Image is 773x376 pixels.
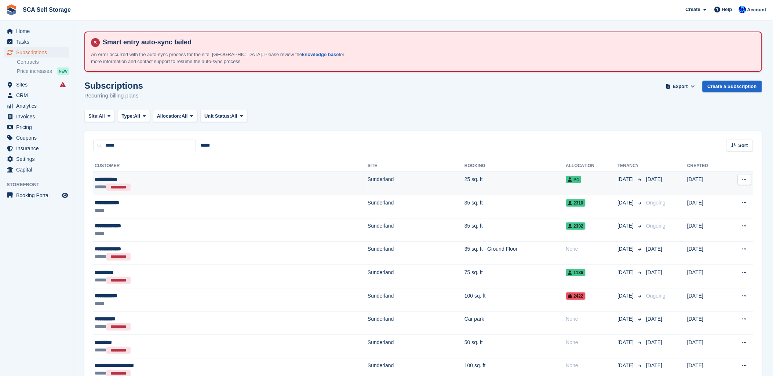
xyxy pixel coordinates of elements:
[464,288,566,311] td: 100 sq. ft
[464,265,566,288] td: 75 sq. ft
[368,265,464,288] td: Sunderland
[20,4,74,16] a: SCA Self Storage
[618,315,635,323] span: [DATE]
[4,26,69,36] a: menu
[566,176,581,183] span: P4
[134,113,140,120] span: All
[688,195,726,218] td: [DATE]
[464,312,566,335] td: Car park
[57,67,69,75] div: NEW
[302,52,339,57] a: knowledge base
[4,154,69,164] a: menu
[739,142,748,149] span: Sort
[566,199,586,207] span: 2310
[4,47,69,58] a: menu
[464,218,566,242] td: 35 sq. ft
[646,246,663,252] span: [DATE]
[646,269,663,275] span: [DATE]
[16,190,60,200] span: Booking Portal
[368,160,464,172] th: Site
[646,200,666,206] span: Ongoing
[566,339,618,346] div: None
[16,111,60,122] span: Invoices
[4,122,69,132] a: menu
[4,165,69,175] a: menu
[84,81,143,91] h1: Subscriptions
[182,113,188,120] span: All
[17,59,69,66] a: Contracts
[618,245,635,253] span: [DATE]
[4,101,69,111] a: menu
[122,113,134,120] span: Type:
[688,288,726,311] td: [DATE]
[688,265,726,288] td: [DATE]
[4,190,69,200] a: menu
[16,143,60,154] span: Insurance
[646,362,663,368] span: [DATE]
[16,90,60,100] span: CRM
[688,172,726,195] td: [DATE]
[686,6,700,13] span: Create
[368,195,464,218] td: Sunderland
[646,293,666,299] span: Ongoing
[646,223,666,229] span: Ongoing
[688,335,726,358] td: [DATE]
[722,6,732,13] span: Help
[4,37,69,47] a: menu
[99,113,105,120] span: All
[464,160,566,172] th: Booking
[16,122,60,132] span: Pricing
[368,288,464,311] td: Sunderland
[84,92,143,100] p: Recurring billing plans
[4,90,69,100] a: menu
[566,222,586,230] span: 2302
[91,51,348,65] p: An error occurred with the auto-sync process for the site: [GEOGRAPHIC_DATA]. Please review the f...
[16,37,60,47] span: Tasks
[688,242,726,265] td: [DATE]
[368,312,464,335] td: Sunderland
[566,362,618,369] div: None
[157,113,182,120] span: Allocation:
[739,6,746,13] img: Kelly Neesham
[646,176,663,182] span: [DATE]
[646,339,663,345] span: [DATE]
[618,176,635,183] span: [DATE]
[16,101,60,111] span: Analytics
[88,113,99,120] span: Site:
[60,82,66,88] i: Smart entry sync failures have occurred
[16,154,60,164] span: Settings
[368,172,464,195] td: Sunderland
[618,222,635,230] span: [DATE]
[17,67,69,75] a: Price increases NEW
[464,195,566,218] td: 35 sq. ft
[16,47,60,58] span: Subscriptions
[16,165,60,175] span: Capital
[747,6,766,14] span: Account
[4,80,69,90] a: menu
[464,335,566,358] td: 50 sq. ft
[4,133,69,143] a: menu
[368,242,464,265] td: Sunderland
[200,110,247,122] button: Unit Status: All
[118,110,150,122] button: Type: All
[4,143,69,154] a: menu
[618,292,635,300] span: [DATE]
[16,133,60,143] span: Coupons
[93,160,368,172] th: Customer
[664,81,697,93] button: Export
[368,335,464,358] td: Sunderland
[566,292,586,300] span: 2422
[4,111,69,122] a: menu
[688,218,726,242] td: [DATE]
[618,160,643,172] th: Tenancy
[673,83,688,90] span: Export
[688,312,726,335] td: [DATE]
[84,110,115,122] button: Site: All
[6,4,17,15] img: stora-icon-8386f47178a22dfd0bd8f6a31ec36ba5ce8667c1dd55bd0f319d3a0aa187defe.svg
[204,113,231,120] span: Unit Status:
[7,181,73,188] span: Storefront
[618,339,635,346] span: [DATE]
[703,81,762,93] a: Create a Subscription
[688,160,726,172] th: Created
[566,315,618,323] div: None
